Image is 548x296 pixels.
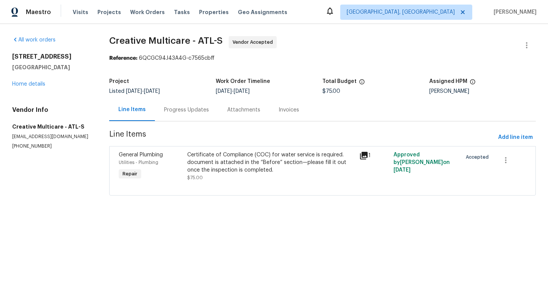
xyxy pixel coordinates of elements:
span: Repair [119,170,140,178]
span: Properties [199,8,229,16]
h5: Creative Multicare - ATL-S [12,123,91,130]
span: $75.00 [187,175,203,180]
span: [PERSON_NAME] [491,8,537,16]
span: Approved by [PERSON_NAME] on [393,152,450,173]
span: Utilities - Plumbing [119,160,158,165]
span: Visits [73,8,88,16]
span: Vendor Accepted [233,38,276,46]
span: [DATE] [393,167,411,173]
span: The total cost of line items that have been proposed by Opendoor. This sum includes line items th... [359,79,365,89]
p: [PHONE_NUMBER] [12,143,91,150]
div: Progress Updates [164,106,209,114]
span: - [126,89,160,94]
span: [DATE] [216,89,232,94]
span: Work Orders [130,8,165,16]
span: $75.00 [322,89,340,94]
span: Maestro [26,8,51,16]
span: Tasks [174,10,190,15]
h5: Total Budget [322,79,357,84]
h2: [STREET_ADDRESS] [12,53,91,60]
div: 1 [359,151,389,160]
span: Projects [97,8,121,16]
span: Add line item [498,133,533,142]
h5: Work Order Timeline [216,79,270,84]
h5: Assigned HPM [429,79,467,84]
span: Accepted [466,153,492,161]
span: General Plumbing [119,152,163,158]
p: [EMAIL_ADDRESS][DOMAIN_NAME] [12,134,91,140]
span: - [216,89,250,94]
h5: Project [109,79,129,84]
span: The hpm assigned to this work order. [470,79,476,89]
div: Certificate of Compliance (COC) for water service is required. document is attached in the “Befor... [187,151,354,174]
span: [DATE] [144,89,160,94]
div: Line Items [118,106,146,113]
div: [PERSON_NAME] [429,89,536,94]
div: 6QCGC94J43A4G-c7565cbff [109,54,536,62]
div: Invoices [279,106,299,114]
b: Reference: [109,56,137,61]
span: [DATE] [126,89,142,94]
span: Line Items [109,130,495,145]
span: Geo Assignments [238,8,287,16]
span: [DATE] [234,89,250,94]
div: Attachments [227,106,260,114]
span: Listed [109,89,160,94]
span: [GEOGRAPHIC_DATA], [GEOGRAPHIC_DATA] [347,8,455,16]
button: Add line item [495,130,536,145]
a: Home details [12,81,45,87]
span: Creative Multicare - ATL-S [109,36,223,45]
h5: [GEOGRAPHIC_DATA] [12,64,91,71]
a: All work orders [12,37,56,43]
h4: Vendor Info [12,106,91,114]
